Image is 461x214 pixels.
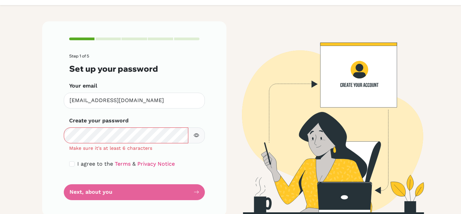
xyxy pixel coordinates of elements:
[64,93,205,109] input: Insert your email*
[115,161,131,167] a: Terms
[69,117,129,125] label: Create your password
[132,161,136,167] span: &
[77,161,113,167] span: I agree to the
[69,64,199,74] h3: Set up your password
[64,145,205,152] div: Make sure it's at least 6 characters
[69,82,97,90] label: Your email
[69,53,89,58] span: Step 1 of 5
[137,161,175,167] a: Privacy Notice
